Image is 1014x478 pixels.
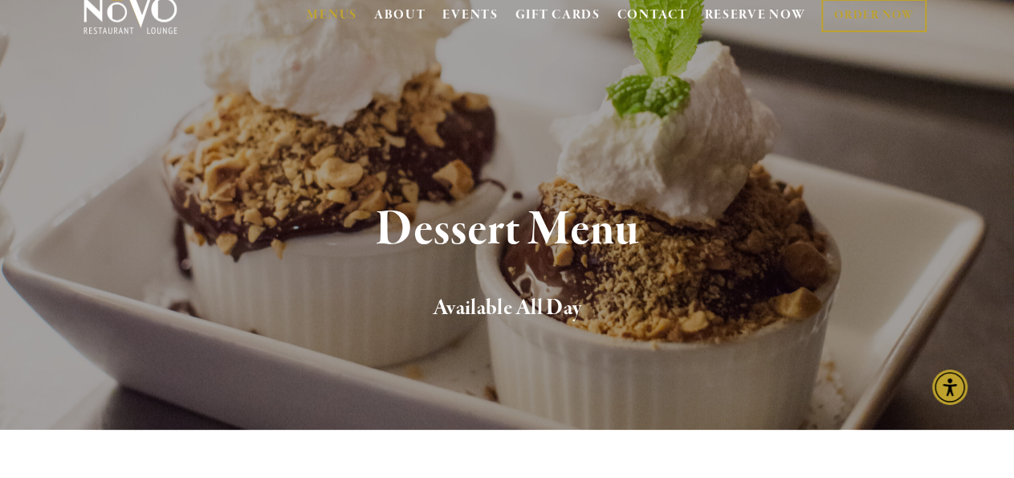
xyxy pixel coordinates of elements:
h2: Available All Day [106,292,908,325]
a: ABOUT [374,7,426,23]
div: Accessibility Menu [932,370,967,405]
a: MENUS [307,7,357,23]
h1: Dessert Menu [106,204,908,256]
a: EVENTS [442,7,498,23]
